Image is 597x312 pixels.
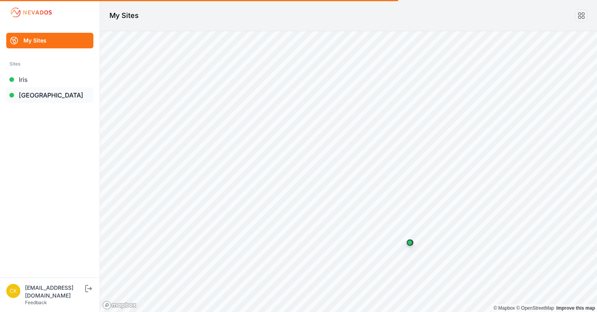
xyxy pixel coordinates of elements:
[102,301,137,310] a: Mapbox logo
[9,59,90,69] div: Sites
[516,305,554,311] a: OpenStreetMap
[25,284,84,300] div: [EMAIL_ADDRESS][DOMAIN_NAME]
[25,300,47,305] a: Feedback
[109,10,139,21] h1: My Sites
[6,87,93,103] a: [GEOGRAPHIC_DATA]
[100,31,597,312] canvas: Map
[6,33,93,48] a: My Sites
[9,6,53,19] img: Nevados
[6,72,93,87] a: Iris
[402,235,418,250] div: Map marker
[493,305,515,311] a: Mapbox
[6,284,20,298] img: ckent@prim.com
[556,305,595,311] a: Map feedback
